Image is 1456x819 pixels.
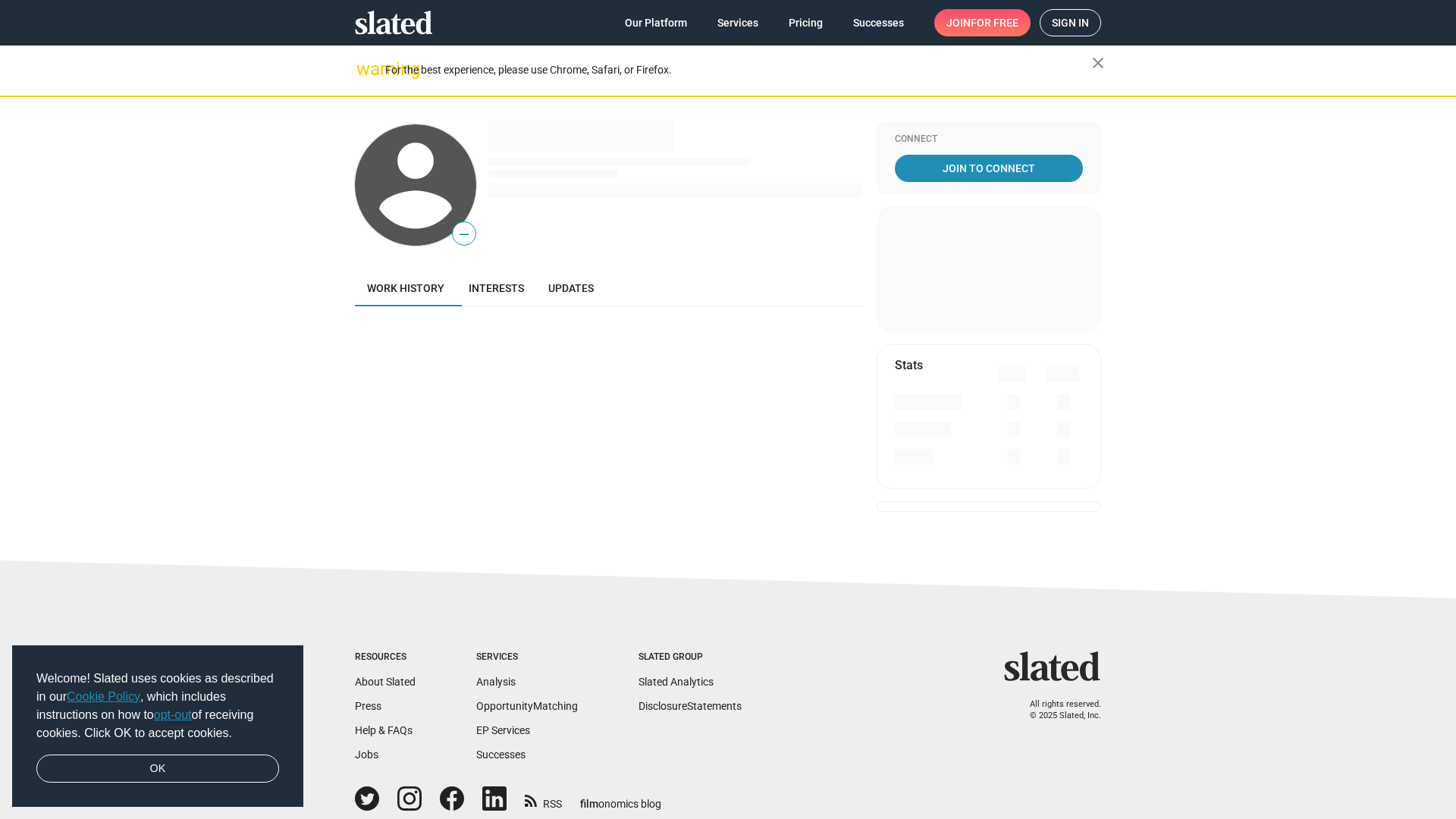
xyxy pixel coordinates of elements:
[355,270,457,306] a: Work history
[476,724,530,736] a: EP Services
[895,357,923,373] mat-card-title: Stats
[1014,699,1101,721] p: All rights reserved. © 2025 Slated, Inc.
[895,155,1083,182] a: Join To Connect
[36,755,279,783] a: dismiss cookie message
[841,9,916,36] a: Successes
[853,9,904,36] span: Successes
[476,700,578,712] a: OpportunityMatching
[895,133,1083,146] div: Connect
[476,676,516,688] a: Analysis
[525,788,562,811] a: RSS
[469,282,524,294] span: Interests
[355,724,413,736] a: Help & FAQs
[548,282,594,294] span: Updates
[580,798,598,810] span: film
[946,9,1018,36] span: Join
[457,270,536,306] a: Interests
[367,282,444,294] span: Work history
[639,651,742,664] div: Slated Group
[625,9,687,36] span: Our Platform
[789,9,823,36] span: Pricing
[536,270,606,306] a: Updates
[67,690,140,703] a: Cookie Policy
[355,651,416,664] div: Resources
[355,700,381,712] a: Press
[154,708,192,721] a: opt-out
[1089,54,1107,72] mat-icon: close
[385,60,1092,80] div: For the best experience, please use Chrome, Safari, or Firefox.
[356,60,375,78] mat-icon: warning
[453,224,475,244] span: —
[717,9,758,36] span: Services
[12,645,303,808] div: cookieconsent
[971,9,1018,36] span: for free
[1040,9,1101,36] a: Sign in
[355,748,378,761] a: Jobs
[1052,10,1089,36] span: Sign in
[476,651,578,664] div: Services
[705,9,770,36] a: Services
[639,676,714,688] a: Slated Analytics
[355,676,416,688] a: About Slated
[934,9,1031,36] a: Joinfor free
[613,9,699,36] a: Our Platform
[476,748,526,761] a: Successes
[777,9,835,36] a: Pricing
[580,785,661,811] a: filmonomics blog
[898,155,1080,182] span: Join To Connect
[639,700,742,712] a: DisclosureStatements
[36,670,279,742] span: Welcome! Slated uses cookies as described in our , which includes instructions on how to of recei...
